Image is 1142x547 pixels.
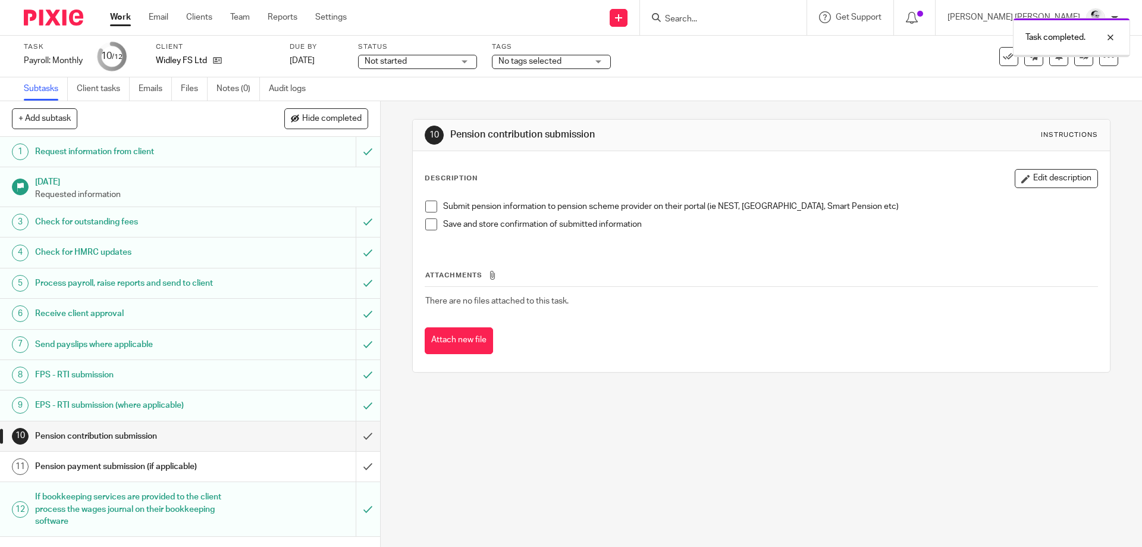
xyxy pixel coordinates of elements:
div: 1 [12,143,29,160]
a: Audit logs [269,77,315,101]
span: Attachments [425,272,482,279]
a: Notes (0) [217,77,260,101]
h1: FPS - RTI submission [35,366,241,384]
label: Tags [492,42,611,52]
button: Edit description [1015,169,1098,188]
a: Emails [139,77,172,101]
p: Submit pension information to pension scheme provider on their portal (ie NEST, [GEOGRAPHIC_DATA]... [443,201,1097,212]
h1: Request information from client [35,143,241,161]
h1: Check for outstanding fees [35,213,241,231]
div: Instructions [1041,130,1098,140]
div: 10 [101,49,123,63]
a: Work [110,11,131,23]
span: Not started [365,57,407,65]
a: Clients [186,11,212,23]
div: Payroll: Monthly [24,55,83,67]
span: No tags selected [498,57,561,65]
button: Hide completed [284,108,368,129]
h1: If bookkeeping services are provided to the client process the wages journal on their bookkeeping... [35,488,241,530]
div: 11 [12,458,29,475]
div: 3 [12,214,29,230]
div: 10 [425,126,444,145]
a: Team [230,11,250,23]
p: Save and store confirmation of submitted information [443,218,1097,230]
h1: EPS - RTI submission (where applicable) [35,396,241,414]
a: Email [149,11,168,23]
label: Task [24,42,83,52]
h1: Pension contribution submission [450,129,787,141]
p: Widley FS Ltd [156,55,207,67]
h1: Pension payment submission (if applicable) [35,458,241,476]
a: Subtasks [24,77,68,101]
label: Due by [290,42,343,52]
div: 8 [12,367,29,383]
img: Mass_2025.jpg [1086,8,1105,27]
span: There are no files attached to this task. [425,297,569,305]
p: Description [425,174,478,183]
h1: Process payroll, raise reports and send to client [35,274,241,292]
h1: Check for HMRC updates [35,243,241,261]
div: 6 [12,305,29,322]
p: Task completed. [1025,32,1085,43]
a: Settings [315,11,347,23]
small: /12 [112,54,123,60]
a: Client tasks [77,77,130,101]
div: 7 [12,336,29,353]
label: Client [156,42,275,52]
div: 12 [12,501,29,518]
button: Attach new file [425,327,493,354]
p: Requested information [35,189,368,201]
h1: Receive client approval [35,305,241,323]
span: [DATE] [290,57,315,65]
img: Pixie [24,10,83,26]
div: 5 [12,275,29,292]
div: 9 [12,397,29,414]
a: Files [181,77,208,101]
span: Hide completed [302,114,362,124]
h1: [DATE] [35,173,368,188]
h1: Pension contribution submission [35,427,241,445]
label: Status [358,42,477,52]
div: 4 [12,245,29,261]
button: + Add subtask [12,108,77,129]
div: 10 [12,428,29,445]
h1: Send payslips where applicable [35,336,241,354]
a: Reports [268,11,297,23]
